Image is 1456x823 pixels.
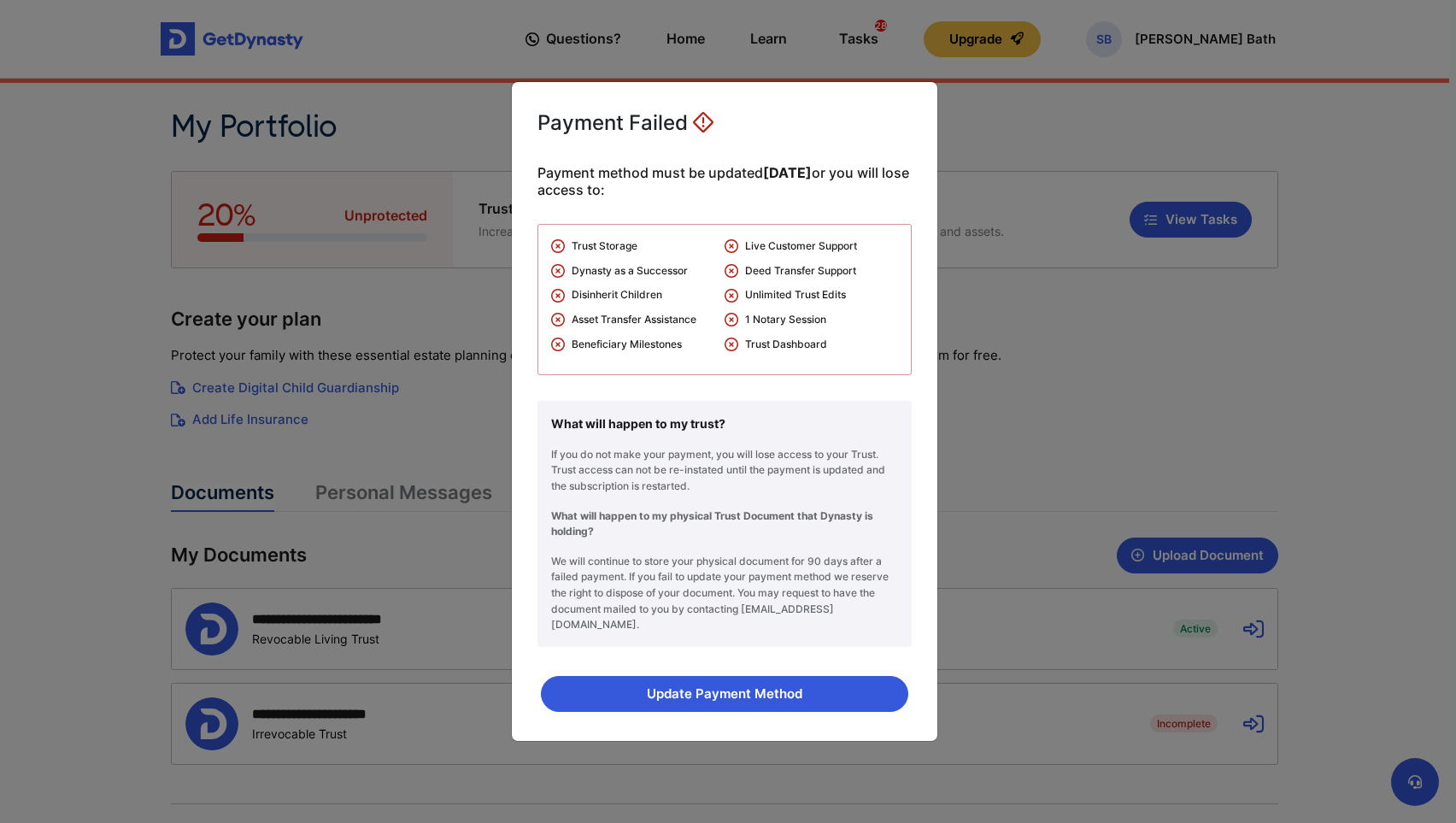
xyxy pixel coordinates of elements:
li: 1 Notary Session [725,312,898,337]
p: We will continue to store your physical document for 90 days after a failed payment. If you fail ... [551,554,898,633]
strong: What will happen to my physical Trust Document that Dynasty is holding? [551,509,873,538]
li: Trust Dashboard [725,337,898,362]
li: Unlimited Trust Edits [725,287,898,312]
li: Live Customer Support [725,238,898,263]
span: Payment method must be updated or you will lose access to: [537,164,912,198]
div: Payment Failed [537,108,713,138]
button: Update Payment Method [541,676,908,712]
strong: What will happen to my trust? [551,416,725,431]
li: Deed Transfer Support [725,263,898,288]
li: Dynasty as a Successor [551,263,725,288]
p: If you do not make your payment, you will lose access to your Trust. Trust access can not be re-i... [551,447,898,495]
li: Disinherit Children [551,287,725,312]
li: Asset Transfer Assistance [551,312,725,337]
strong: [DATE] [763,164,812,181]
li: Beneficiary Milestones [551,337,725,362]
li: Trust Storage [551,238,725,263]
